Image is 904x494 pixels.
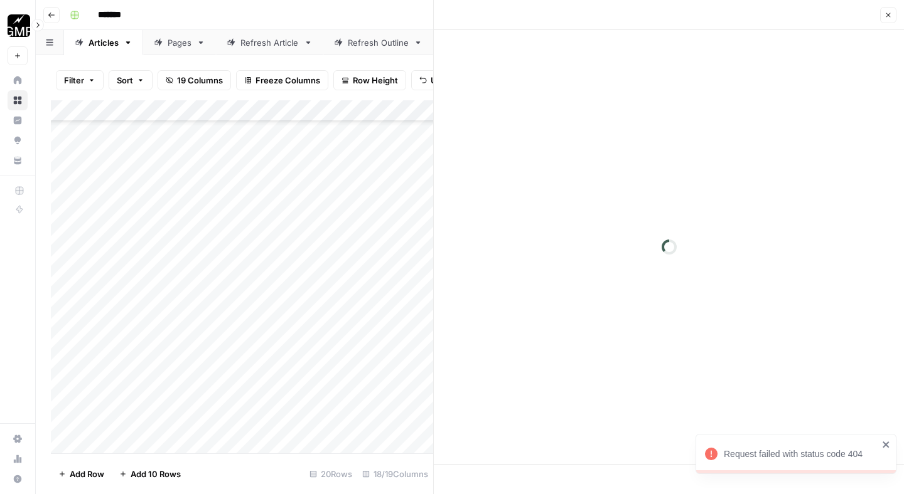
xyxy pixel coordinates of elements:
[8,150,28,171] a: Your Data
[256,74,320,87] span: Freeze Columns
[8,90,28,110] a: Browse
[117,74,133,87] span: Sort
[357,464,433,484] div: 18/19 Columns
[56,70,104,90] button: Filter
[348,36,409,49] div: Refresh Outline
[8,469,28,489] button: Help + Support
[177,74,223,87] span: 19 Columns
[131,468,181,480] span: Add 10 Rows
[143,30,216,55] a: Pages
[411,70,460,90] button: Undo
[168,36,191,49] div: Pages
[89,36,119,49] div: Articles
[216,30,323,55] a: Refresh Article
[304,464,357,484] div: 20 Rows
[51,464,112,484] button: Add Row
[64,74,84,87] span: Filter
[323,30,433,55] a: Refresh Outline
[882,439,891,449] button: close
[240,36,299,49] div: Refresh Article
[236,70,328,90] button: Freeze Columns
[109,70,153,90] button: Sort
[333,70,406,90] button: Row Height
[8,429,28,449] a: Settings
[8,449,28,469] a: Usage
[8,70,28,90] a: Home
[64,30,143,55] a: Articles
[70,468,104,480] span: Add Row
[112,464,188,484] button: Add 10 Rows
[158,70,231,90] button: 19 Columns
[353,74,398,87] span: Row Height
[8,130,28,150] a: Opportunities
[724,448,878,460] div: Request failed with status code 404
[8,14,30,37] img: Growth Marketing Pro Logo
[8,110,28,130] a: Insights
[8,10,28,41] button: Workspace: Growth Marketing Pro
